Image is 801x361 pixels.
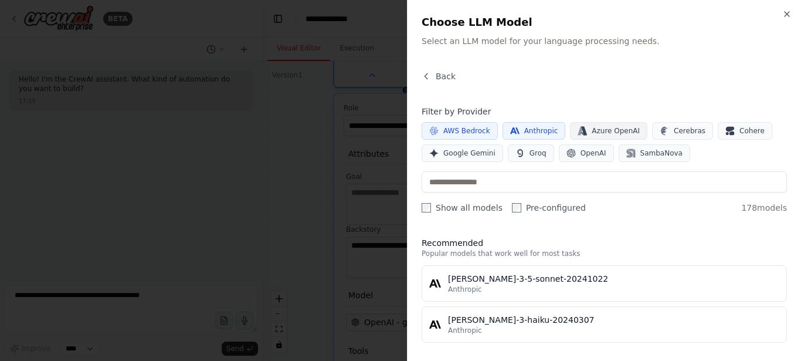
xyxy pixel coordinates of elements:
[512,202,586,214] label: Pre-configured
[524,126,558,136] span: Anthropic
[640,149,683,158] span: SambaNova
[443,149,495,158] span: Google Gemini
[739,126,765,136] span: Cohere
[741,202,787,214] span: 178 models
[592,126,640,136] span: Azure OpenAI
[652,122,713,140] button: Cerebras
[503,122,566,140] button: Anthropic
[422,202,503,214] label: Show all models
[448,326,482,335] span: Anthropic
[508,144,554,162] button: Groq
[718,122,772,140] button: Cohere
[619,144,690,162] button: SambaNova
[448,314,779,326] div: [PERSON_NAME]-3-haiku-20240307
[443,126,490,136] span: AWS Bedrock
[422,203,431,212] input: Show all models
[422,306,787,343] button: [PERSON_NAME]-3-haiku-20240307Anthropic
[422,237,787,249] h3: Recommended
[581,149,606,158] span: OpenAI
[422,265,787,302] button: [PERSON_NAME]-3-5-sonnet-20241022Anthropic
[530,149,547,158] span: Groq
[448,285,482,294] span: Anthropic
[422,70,456,82] button: Back
[422,35,787,47] p: Select an LLM model for your language processing needs.
[559,144,614,162] button: OpenAI
[422,249,787,258] p: Popular models that work well for most tasks
[448,273,779,285] div: [PERSON_NAME]-3-5-sonnet-20241022
[436,70,456,82] span: Back
[422,106,787,117] h4: Filter by Provider
[422,144,503,162] button: Google Gemini
[512,203,521,212] input: Pre-configured
[674,126,705,136] span: Cerebras
[422,122,498,140] button: AWS Bedrock
[570,122,647,140] button: Azure OpenAI
[422,14,787,31] h2: Choose LLM Model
